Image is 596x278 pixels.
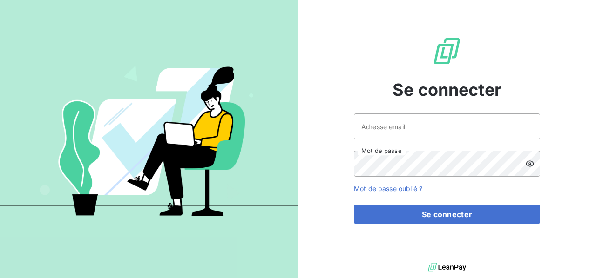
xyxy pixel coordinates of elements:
button: Se connecter [354,205,540,224]
span: Se connecter [393,77,501,102]
a: Mot de passe oublié ? [354,185,422,192]
img: logo [428,260,466,274]
input: placeholder [354,113,540,139]
img: Logo LeanPay [432,36,462,66]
